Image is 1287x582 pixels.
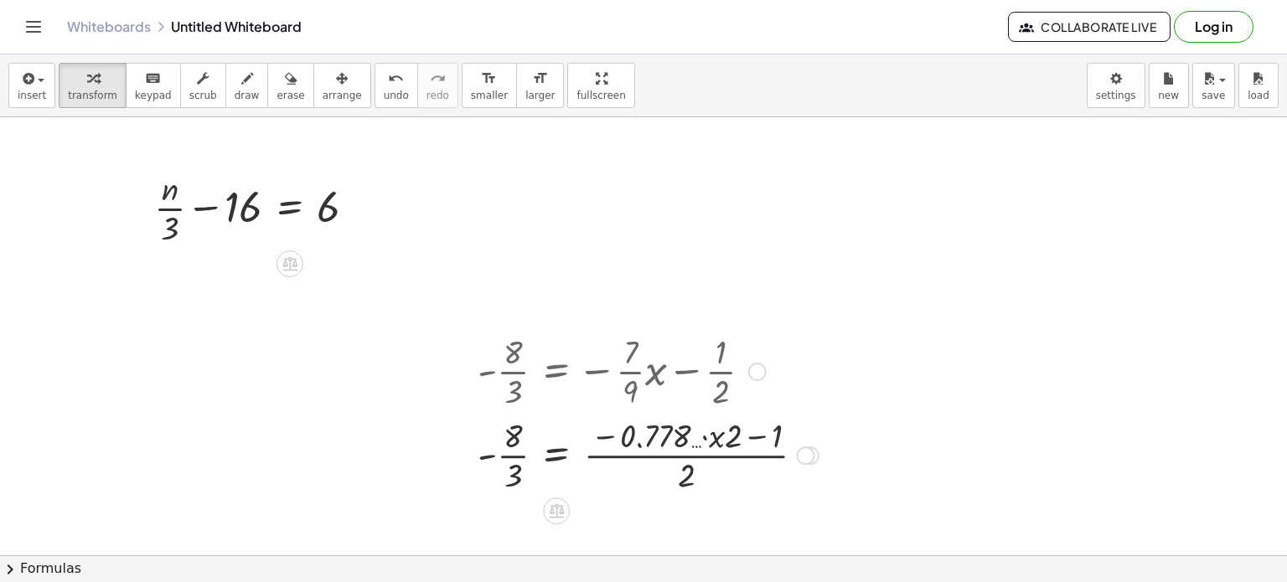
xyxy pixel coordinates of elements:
span: arrange [323,90,362,101]
button: save [1192,63,1235,108]
i: format_size [481,69,497,89]
span: scrub [189,90,217,101]
span: Collaborate Live [1022,19,1156,34]
span: draw [235,90,260,101]
button: load [1238,63,1279,108]
i: undo [388,69,404,89]
button: Toggle navigation [20,13,47,40]
button: new [1149,63,1189,108]
span: insert [18,90,46,101]
i: keyboard [145,69,161,89]
button: settings [1087,63,1145,108]
span: fullscreen [576,90,625,101]
button: format_sizelarger [516,63,564,108]
span: erase [277,90,304,101]
span: larger [525,90,555,101]
span: smaller [471,90,508,101]
button: format_sizesmaller [462,63,517,108]
div: Apply the same math to both sides of the equation [543,497,570,524]
button: Log in [1174,11,1253,43]
button: arrange [313,63,371,108]
button: scrub [180,63,226,108]
button: keyboardkeypad [126,63,181,108]
span: save [1202,90,1225,101]
span: keypad [135,90,172,101]
button: transform [59,63,127,108]
span: undo [384,90,409,101]
button: insert [8,63,55,108]
span: redo [426,90,449,101]
span: settings [1096,90,1136,101]
span: new [1158,90,1179,101]
button: fullscreen [567,63,634,108]
button: erase [267,63,313,108]
button: undoundo [375,63,418,108]
span: transform [68,90,117,101]
button: Collaborate Live [1008,12,1171,42]
i: format_size [532,69,548,89]
i: redo [430,69,446,89]
button: redoredo [417,63,458,108]
a: Whiteboards [67,18,151,35]
button: draw [225,63,269,108]
span: load [1248,90,1269,101]
div: Apply the same math to both sides of the equation [277,250,303,277]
